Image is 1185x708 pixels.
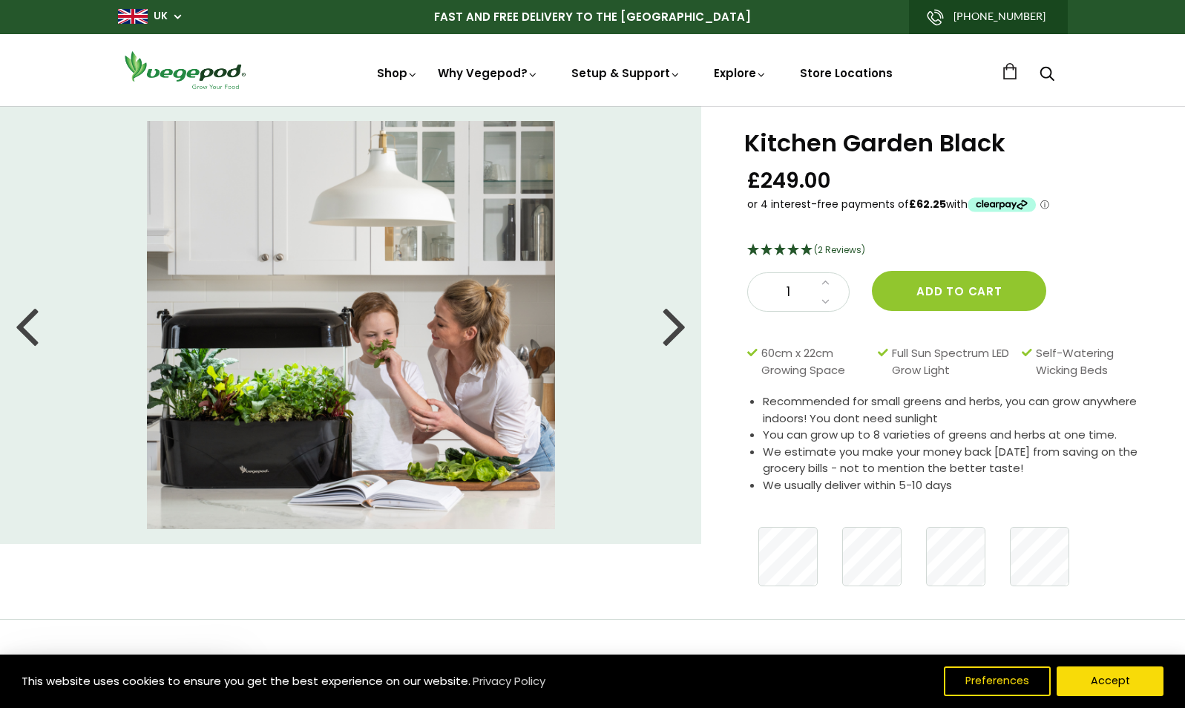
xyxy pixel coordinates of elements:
[817,273,834,292] a: Increase quantity by 1
[747,167,831,194] span: £249.00
[470,668,548,695] a: Privacy Policy (opens in a new tab)
[892,345,1014,378] span: Full Sun Spectrum LED Grow Light
[154,9,168,24] a: UK
[377,65,418,81] a: Shop
[714,65,767,81] a: Explore
[22,673,470,689] span: This website uses cookies to ensure you get the best experience on our website.
[1040,68,1054,83] a: Search
[571,65,681,81] a: Setup & Support
[817,292,834,312] a: Decrease quantity by 1
[744,131,1148,155] h1: Kitchen Garden Black
[147,121,555,529] img: Kitchen Garden Black
[1036,345,1140,378] span: Self-Watering Wicking Beds
[944,666,1051,696] button: Preferences
[763,477,1148,494] li: We usually deliver within 5-10 days
[761,345,870,378] span: 60cm x 22cm Growing Space
[118,49,252,91] img: Vegepod
[800,65,893,81] a: Store Locations
[747,241,1148,260] div: 5 Stars - 2 Reviews
[118,9,148,24] img: gb_large.png
[763,444,1148,477] li: We estimate you make your money back [DATE] from saving on the grocery bills - not to mention the...
[438,65,539,81] a: Why Vegepod?
[763,427,1148,444] li: You can grow up to 8 varieties of greens and herbs at one time.
[814,243,865,256] span: (2 Reviews)
[763,283,813,302] span: 1
[763,393,1148,427] li: Recommended for small greens and herbs, you can grow anywhere indoors! You dont need sunlight
[872,271,1046,311] button: Add to cart
[1057,666,1163,696] button: Accept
